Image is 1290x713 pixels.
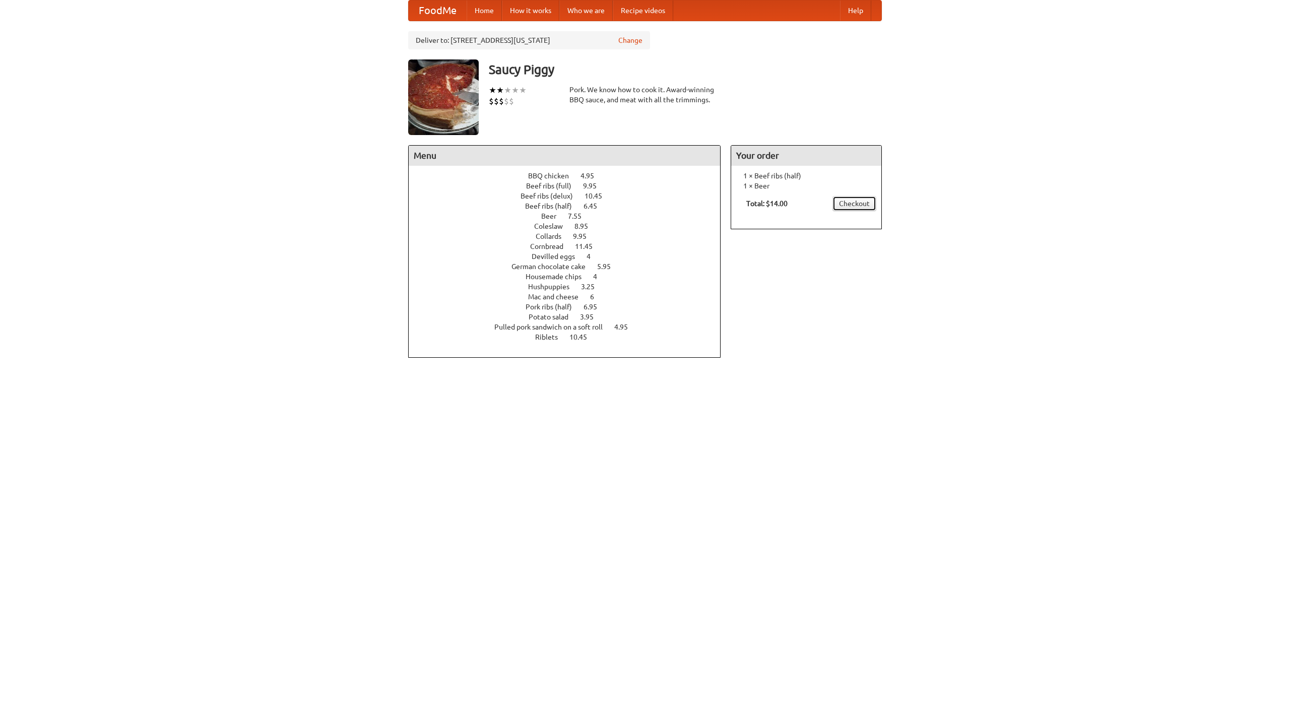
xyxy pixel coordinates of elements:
div: Deliver to: [STREET_ADDRESS][US_STATE] [408,31,650,49]
span: Collards [536,232,571,240]
span: 9.95 [573,232,597,240]
li: $ [509,96,514,107]
span: Pork ribs (half) [526,303,582,311]
span: 5.95 [597,263,621,271]
a: Beer 7.55 [541,212,600,220]
span: Beef ribs (half) [525,202,582,210]
li: 1 × Beer [736,181,876,191]
li: ★ [511,85,519,96]
a: Beef ribs (full) 9.95 [526,182,615,190]
span: Hushpuppies [528,283,579,291]
span: Coleslaw [534,222,573,230]
a: Pulled pork sandwich on a soft roll 4.95 [494,323,647,331]
li: ★ [496,85,504,96]
li: $ [494,96,499,107]
span: 11.45 [575,242,603,250]
span: 4 [587,252,601,261]
a: Housemade chips 4 [526,273,616,281]
a: Recipe videos [613,1,673,21]
img: angular.jpg [408,59,479,135]
a: Hushpuppies 3.25 [528,283,613,291]
span: Cornbread [530,242,573,250]
h4: Your order [731,146,881,166]
span: 7.55 [568,212,592,220]
span: BBQ chicken [528,172,579,180]
li: $ [504,96,509,107]
span: 6.95 [584,303,607,311]
a: BBQ chicken 4.95 [528,172,613,180]
li: ★ [489,85,496,96]
h3: Saucy Piggy [489,59,882,80]
h4: Menu [409,146,720,166]
a: Beef ribs (delux) 10.45 [521,192,621,200]
a: Home [467,1,502,21]
a: Potato salad 3.95 [529,313,612,321]
b: Total: $14.00 [746,200,788,208]
a: Change [618,35,642,45]
span: Riblets [535,333,568,341]
a: Devilled eggs 4 [532,252,609,261]
span: Pulled pork sandwich on a soft roll [494,323,613,331]
span: Beef ribs (full) [526,182,582,190]
span: 9.95 [583,182,607,190]
span: Housemade chips [526,273,592,281]
a: How it works [502,1,559,21]
span: 8.95 [574,222,598,230]
div: Pork. We know how to cook it. Award-winning BBQ sauce, and meat with all the trimmings. [569,85,721,105]
span: Mac and cheese [528,293,589,301]
a: Checkout [832,196,876,211]
span: German chocolate cake [511,263,596,271]
a: Coleslaw 8.95 [534,222,607,230]
li: 1 × Beef ribs (half) [736,171,876,181]
span: 3.25 [581,283,605,291]
span: 4.95 [614,323,638,331]
a: Mac and cheese 6 [528,293,613,301]
a: Beef ribs (half) 6.45 [525,202,616,210]
span: 6 [590,293,604,301]
li: $ [489,96,494,107]
span: 6.45 [584,202,607,210]
span: 10.45 [569,333,597,341]
span: Beef ribs (delux) [521,192,583,200]
a: Help [840,1,871,21]
a: Who we are [559,1,613,21]
li: $ [499,96,504,107]
a: Pork ribs (half) 6.95 [526,303,616,311]
li: ★ [519,85,527,96]
a: German chocolate cake 5.95 [511,263,629,271]
span: 3.95 [580,313,604,321]
span: 4 [593,273,607,281]
span: Devilled eggs [532,252,585,261]
span: Potato salad [529,313,578,321]
li: ★ [504,85,511,96]
a: Collards 9.95 [536,232,605,240]
span: 10.45 [585,192,612,200]
span: 4.95 [580,172,604,180]
span: Beer [541,212,566,220]
a: FoodMe [409,1,467,21]
a: Riblets 10.45 [535,333,606,341]
a: Cornbread 11.45 [530,242,611,250]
